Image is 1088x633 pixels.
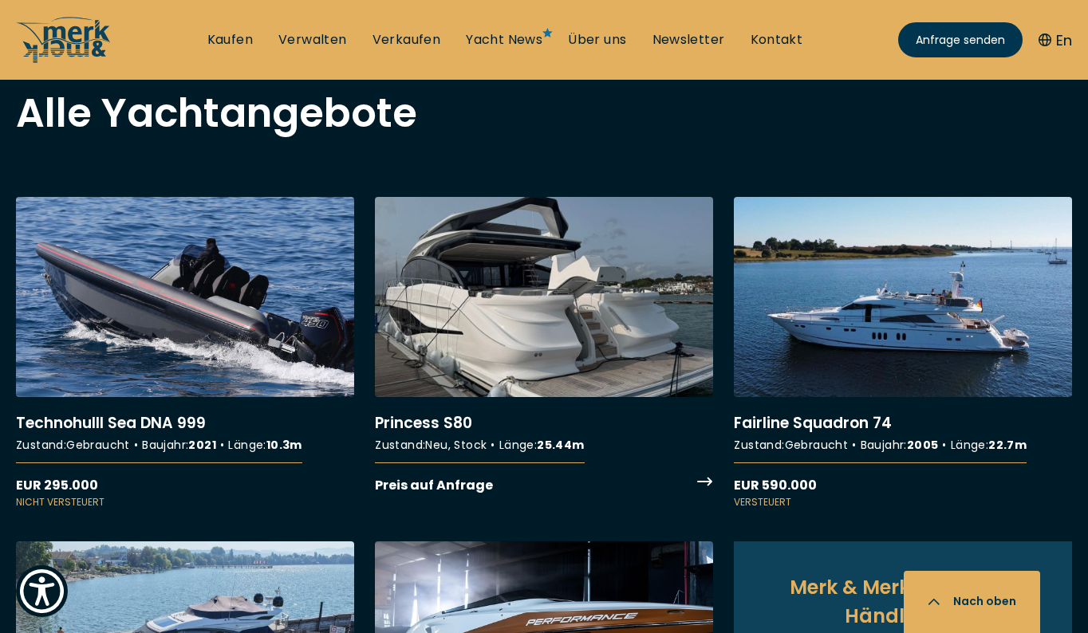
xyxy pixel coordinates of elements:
a: Kaufen [207,31,253,49]
a: Verkaufen [373,31,441,49]
a: Verwalten [278,31,347,49]
button: Show Accessibility Preferences [16,565,68,617]
button: Nach oben [904,571,1040,633]
h2: Alle Yachtangebote [16,93,1072,133]
a: Anfrage senden [898,22,1023,57]
span: Anfrage senden [916,32,1005,49]
h2: Merk & Merk is offizeller Händler für: [766,573,1040,631]
a: More details aboutFairline Squadron 74 [734,197,1072,510]
a: Yacht News [466,31,542,49]
a: More details aboutPrincess S80 [375,197,713,496]
a: Über uns [568,31,626,49]
button: En [1039,29,1072,51]
a: More details aboutTechnohulll Sea DNA 999 [16,197,354,510]
a: Kontakt [751,31,803,49]
a: Newsletter [652,31,725,49]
